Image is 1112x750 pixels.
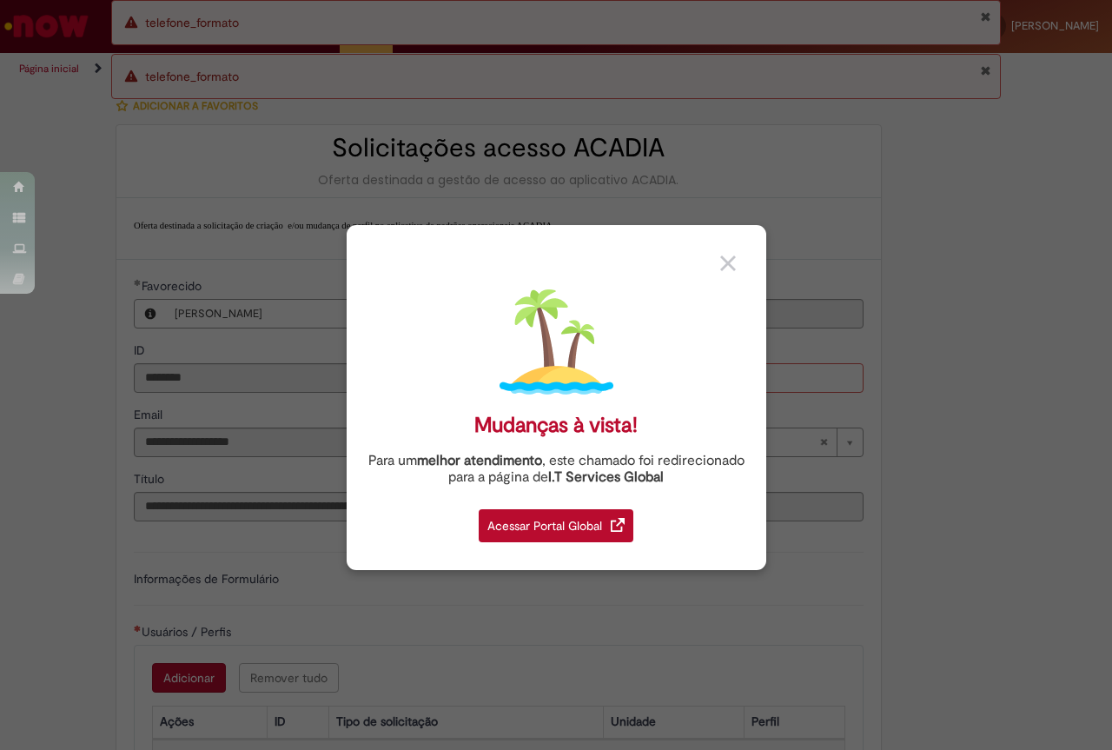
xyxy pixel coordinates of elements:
[611,518,625,532] img: redirect_link.png
[720,256,736,271] img: close_button_grey.png
[360,453,753,486] div: Para um , este chamado foi redirecionado para a página de
[474,413,638,438] div: Mudanças à vista!
[479,500,633,542] a: Acessar Portal Global
[548,459,664,486] a: I.T Services Global
[500,285,613,399] img: island.png
[417,452,542,469] strong: melhor atendimento
[479,509,633,542] div: Acessar Portal Global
